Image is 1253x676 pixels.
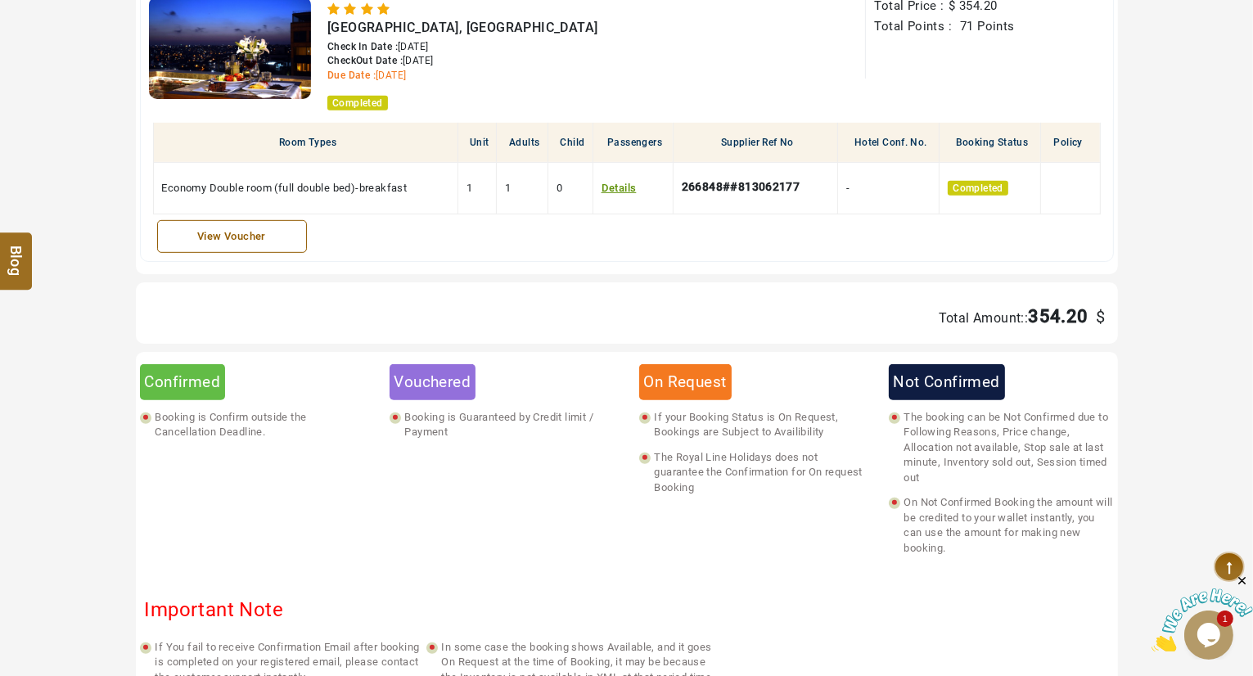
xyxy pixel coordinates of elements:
[651,410,864,440] span: If your Booking Status is On Request, Bookings are Subject to Availibility
[327,55,403,66] span: CheckOut Date :
[403,55,433,66] span: [DATE]
[838,123,940,163] th: Hotel Conf. No.
[548,123,593,163] th: Child
[939,310,1029,326] span: Total Amount::
[874,19,952,34] span: Total Points :
[1152,574,1253,651] iframe: chat widget
[497,123,548,163] th: Adults
[505,182,511,194] span: 1
[948,181,1008,196] span: Completed
[327,70,376,81] span: Due Date :
[398,41,428,52] span: [DATE]
[153,123,458,163] th: Room Types
[846,182,850,194] span: -
[390,364,476,399] div: Vouchered
[140,589,289,630] div: Important Note
[1053,137,1082,148] span: Policy
[960,19,1015,34] span: 71 Points
[673,123,838,163] th: Supplier Ref No
[557,182,562,194] span: 0
[327,41,398,52] span: Check In Date :
[900,410,1114,486] span: The booking can be Not Confirmed due to Following Reasons, Price change, Allocation not available...
[1092,307,1105,327] span: $
[401,410,615,440] span: Booking is Guaranteed by Credit limit / Payment
[889,364,1005,399] div: Not Confirmed
[651,450,864,496] span: The Royal Line Holidays does not guarantee the Confirmation for On request Booking
[602,182,637,194] a: Details
[466,182,472,194] span: 1
[327,20,597,35] span: [GEOGRAPHIC_DATA], [GEOGRAPHIC_DATA]
[6,246,27,259] span: Blog
[151,410,365,440] span: Booking is Confirm outside the Cancellation Deadline.
[940,123,1041,163] th: Booking Status
[376,70,406,81] span: [DATE]
[140,364,226,399] div: Confirmed
[639,364,732,399] div: On Request
[458,123,497,163] th: Unit
[1028,306,1088,327] span: 354.20
[166,229,298,245] div: View Voucher
[327,96,388,110] span: Completed
[157,220,307,254] a: View Voucher
[162,182,408,194] span: Economy Double room (full double bed)-breakfast
[593,123,673,163] th: Passengers
[900,495,1114,556] span: On Not Confirmed Booking the amount will be credited to your wallet instantly, you can use the am...
[682,175,809,201] div: 266848##813062177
